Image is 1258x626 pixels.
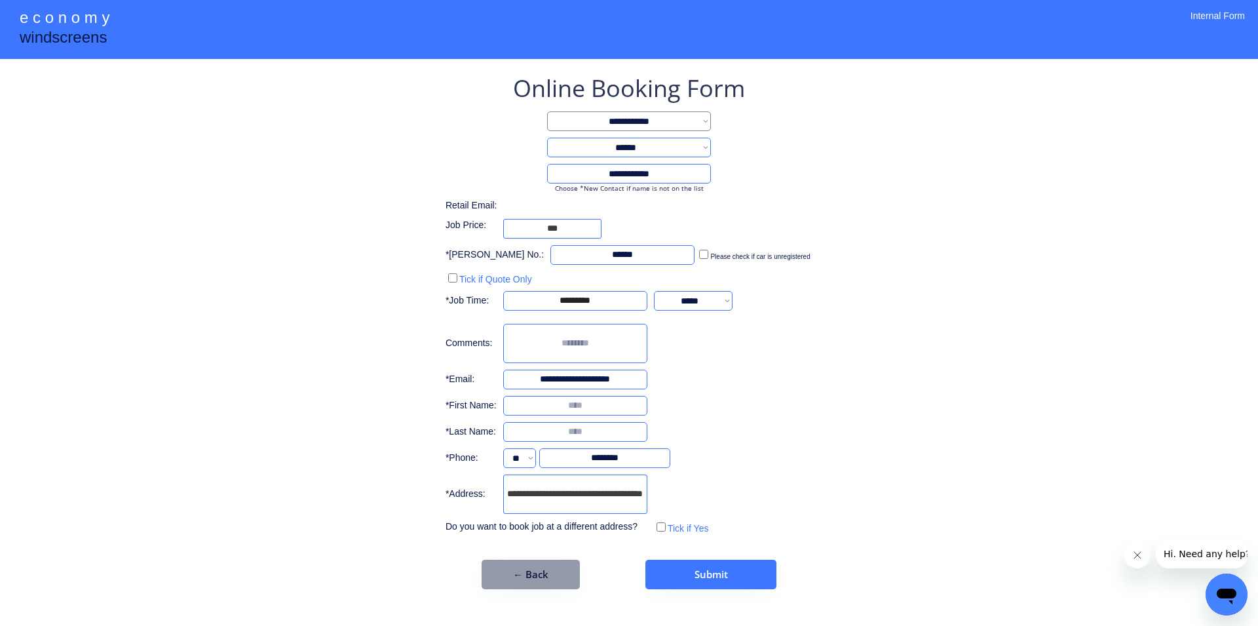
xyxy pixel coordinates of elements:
[1124,542,1151,568] iframe: Close message
[1156,539,1248,568] iframe: Message from company
[446,199,511,212] div: Retail Email:
[20,7,109,31] div: e c o n o m y
[446,248,544,262] div: *[PERSON_NAME] No.:
[446,219,497,232] div: Job Price:
[459,274,532,284] label: Tick if Quote Only
[446,452,497,465] div: *Phone:
[446,294,497,307] div: *Job Time:
[446,488,497,501] div: *Address:
[446,425,497,439] div: *Last Name:
[668,523,709,534] label: Tick if Yes
[446,399,497,412] div: *First Name:
[446,373,497,386] div: *Email:
[645,560,776,589] button: Submit
[1191,10,1245,39] div: Internal Form
[8,9,94,20] span: Hi. Need any help?
[710,253,810,260] label: Please check if car is unregistered
[20,26,107,52] div: windscreens
[513,72,745,105] div: Online Booking Form
[547,184,711,193] div: Choose *New Contact if name is not on the list
[482,560,580,589] button: ← Back
[1206,574,1248,616] iframe: Button to launch messaging window
[446,337,497,350] div: Comments:
[446,520,647,534] div: Do you want to book job at a different address?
